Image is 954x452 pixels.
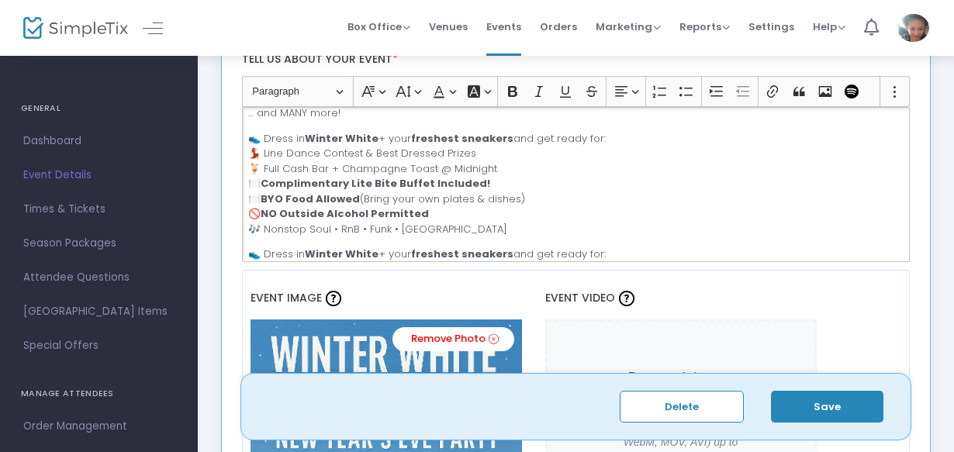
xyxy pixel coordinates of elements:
p: Drag and drop or [617,367,745,409]
h4: MANAGE ATTENDEES [21,378,177,409]
strong: freshest sneakers [411,247,513,261]
strong: Winter White [305,131,378,146]
span: Attendee Questions [23,267,175,288]
strong: BYO Food Allowed [261,191,360,206]
span: Event Details [23,165,175,185]
label: Tell us about your event [234,44,918,76]
div: Rich Text Editor, main [242,107,911,262]
span: Events [486,7,521,47]
span: Settings [748,7,794,47]
span: Paragraph [252,82,333,101]
span: Times & Tickets [23,199,175,219]
span: Box Office [347,19,410,34]
h4: GENERAL [21,93,177,124]
strong: Winter White [305,247,378,261]
span: Order Management [23,416,175,436]
a: Remove Photo [392,327,514,351]
span: Dashboard [23,131,175,151]
span: Marketing [596,19,661,34]
strong: freshest sneakers [411,131,513,146]
button: Delete [620,391,744,423]
span: [GEOGRAPHIC_DATA] Items [23,302,175,322]
span: Special Offers [23,336,175,356]
p: 👟 Dress in + your and get ready for: 💃🏽 Line Dance Contest & Best Dressed Prizes 🍹 Full Cash Bar ... [248,247,903,323]
div: Editor toolbar [242,76,911,107]
button: Paragraph [245,80,350,104]
strong: Complimentary Lite Bite Buffet Included! [261,176,490,191]
span: Reports [679,19,730,34]
span: Orders [540,7,577,47]
img: question-mark [619,291,634,306]
p: 👟 Dress in + your and get ready for: 💃🏽 Line Dance Contest & Best Dressed Prizes 🍹 Full Cash Bar ... [248,131,903,237]
span: Event Image [251,290,322,305]
span: Venues [429,7,468,47]
span: Event Video [545,290,615,305]
strong: NO Outside Alcohol Permitted [261,206,429,221]
span: Season Packages [23,233,175,254]
button: Save [771,391,883,423]
img: question-mark [326,291,341,306]
span: Help [813,19,845,34]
